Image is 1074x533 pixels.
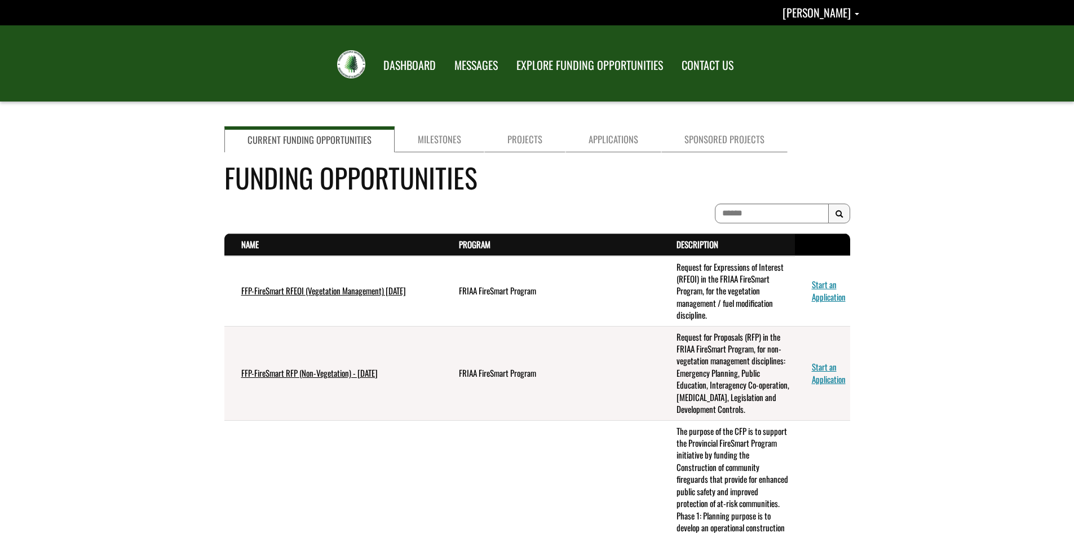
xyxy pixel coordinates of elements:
a: Start an Application [812,278,846,302]
nav: Main Navigation [373,48,742,80]
a: CONTACT US [673,51,742,80]
td: FRIAA FireSmart Program [442,256,660,327]
a: MESSAGES [446,51,506,80]
a: Applications [565,126,661,152]
span: [PERSON_NAME] [783,4,851,21]
a: Description [677,238,718,250]
a: Projects [484,126,565,152]
img: FRIAA Submissions Portal [337,50,365,78]
a: Name [241,238,259,250]
td: FFP-FireSmart RFP (Non-Vegetation) - July 2025 [224,326,442,420]
a: FFP-FireSmart RFP (Non-Vegetation) - [DATE] [241,367,378,379]
a: DASHBOARD [375,51,444,80]
a: Program [459,238,490,250]
input: To search on partial text, use the asterisk (*) wildcard character. [715,204,829,223]
h4: Funding Opportunities [224,157,850,197]
a: Wayne Brown [783,4,859,21]
td: FRIAA FireSmart Program [442,326,660,420]
button: Search Results [828,204,850,224]
td: Request for Expressions of Interest (RFEOI) in the FRIAA FireSmart Program, for the vegetation ma... [660,256,795,327]
a: Current Funding Opportunities [224,126,395,152]
td: FFP-FireSmart RFEOI (Vegetation Management) July 2025 [224,256,442,327]
a: Milestones [395,126,484,152]
a: EXPLORE FUNDING OPPORTUNITIES [508,51,671,80]
a: FFP-FireSmart RFEOI (Vegetation Management) [DATE] [241,284,406,297]
a: Start an Application [812,360,846,385]
td: Request for Proposals (RFP) in the FRIAA FireSmart Program, for non-vegetation management discipl... [660,326,795,420]
a: Sponsored Projects [661,126,788,152]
